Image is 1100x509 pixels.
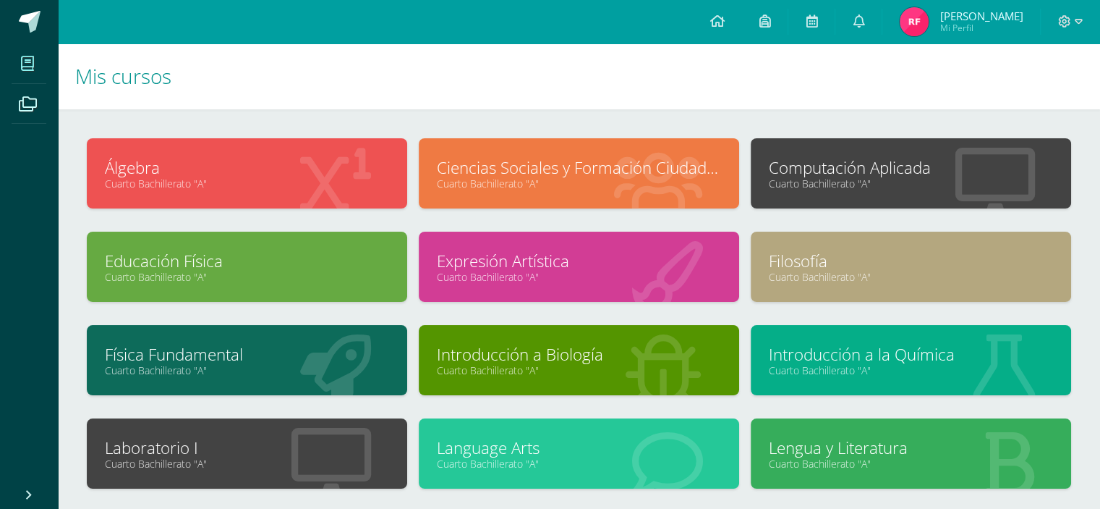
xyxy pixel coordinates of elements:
[437,457,721,471] a: Cuarto Bachillerato "A"
[437,270,721,284] a: Cuarto Bachillerato "A"
[939,9,1023,23] span: [PERSON_NAME]
[769,457,1053,471] a: Cuarto Bachillerato "A"
[105,363,389,377] a: Cuarto Bachillerato "A"
[105,177,389,190] a: Cuarto Bachillerato "A"
[105,343,389,366] a: Física Fundamental
[437,177,721,190] a: Cuarto Bachillerato "A"
[105,270,389,284] a: Cuarto Bachillerato "A"
[769,270,1053,284] a: Cuarto Bachillerato "A"
[769,177,1053,190] a: Cuarto Bachillerato "A"
[437,437,721,459] a: Language Arts
[75,62,171,90] span: Mis cursos
[105,250,389,272] a: Educación Física
[437,363,721,377] a: Cuarto Bachillerato "A"
[769,437,1053,459] a: Lengua y Literatura
[769,156,1053,179] a: Computación Aplicada
[900,7,929,36] img: 98c1aff794cafadb048230e273bcf95a.png
[437,343,721,366] a: Introducción a Biología
[769,343,1053,366] a: Introducción a la Química
[105,457,389,471] a: Cuarto Bachillerato "A"
[939,22,1023,34] span: Mi Perfil
[437,156,721,179] a: Ciencias Sociales y Formación Ciudadana
[769,250,1053,272] a: Filosofía
[437,250,721,272] a: Expresión Artística
[105,437,389,459] a: Laboratorio I
[769,363,1053,377] a: Cuarto Bachillerato "A"
[105,156,389,179] a: Álgebra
